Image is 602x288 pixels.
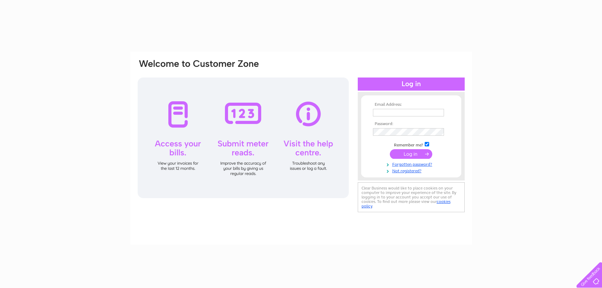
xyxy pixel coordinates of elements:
th: Password: [371,122,451,126]
th: Email Address: [371,102,451,107]
a: Not registered? [373,167,451,174]
td: Remember me? [371,141,451,148]
a: cookies policy [362,199,451,208]
div: Clear Business would like to place cookies on your computer to improve your experience of the sit... [358,182,465,212]
input: Submit [390,149,432,159]
a: Forgotten password? [373,161,451,167]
